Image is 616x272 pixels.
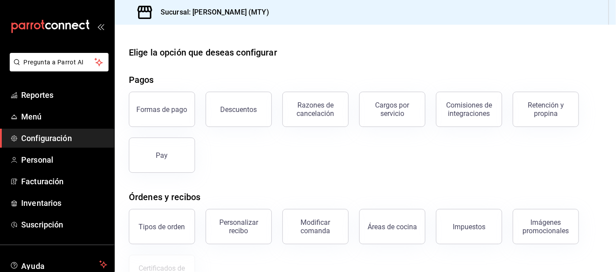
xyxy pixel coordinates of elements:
[154,7,269,18] h3: Sucursal: [PERSON_NAME] (MTY)
[129,190,200,204] div: Órdenes y recibos
[513,209,579,244] button: Imágenes promocionales
[21,132,107,144] span: Configuración
[21,197,107,209] span: Inventarios
[97,23,104,30] button: open_drawer_menu
[129,46,277,59] div: Elige la opción que deseas configurar
[21,111,107,123] span: Menú
[21,175,107,187] span: Facturación
[282,209,349,244] button: Modificar comanda
[6,64,109,73] a: Pregunta a Parrot AI
[282,92,349,127] button: Razones de cancelación
[129,209,195,244] button: Tipos de orden
[359,92,425,127] button: Cargos por servicio
[139,223,185,231] div: Tipos de orden
[129,92,195,127] button: Formas de pago
[436,92,502,127] button: Comisiones de integraciones
[518,101,573,118] div: Retención y propina
[206,209,272,244] button: Personalizar recibo
[21,89,107,101] span: Reportes
[24,58,95,67] span: Pregunta a Parrot AI
[206,92,272,127] button: Descuentos
[359,209,425,244] button: Áreas de cocina
[137,105,188,114] div: Formas de pago
[288,101,343,118] div: Razones de cancelación
[21,259,96,270] span: Ayuda
[518,218,573,235] div: Imágenes promocionales
[21,219,107,231] span: Suscripción
[442,101,496,118] div: Comisiones de integraciones
[221,105,257,114] div: Descuentos
[10,53,109,71] button: Pregunta a Parrot AI
[453,223,485,231] div: Impuestos
[21,154,107,166] span: Personal
[365,101,420,118] div: Cargos por servicio
[129,73,154,86] div: Pagos
[156,151,168,160] div: Pay
[211,218,266,235] div: Personalizar recibo
[368,223,417,231] div: Áreas de cocina
[288,218,343,235] div: Modificar comanda
[129,138,195,173] button: Pay
[436,209,502,244] button: Impuestos
[513,92,579,127] button: Retención y propina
